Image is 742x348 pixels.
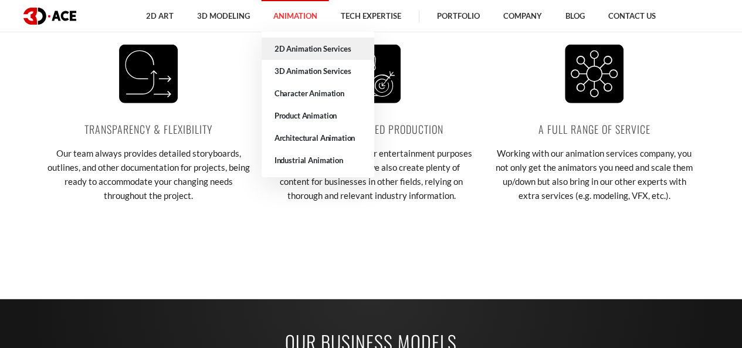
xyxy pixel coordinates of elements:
[492,121,697,137] p: A full range of service
[262,127,374,149] a: Architectural Animation
[269,121,474,137] p: Industry-tailored production
[262,60,374,82] a: 3D Animation Services
[565,45,624,103] img: icon
[262,149,374,171] a: Industrial Animation
[46,146,251,202] p: Our team always provides detailed storyboards, outlines, and other documentation for projects, be...
[262,82,374,104] a: Character Animation
[342,45,401,103] img: icon
[492,146,697,202] p: Working with our animation services company, you not only get the animators you need and scale th...
[262,104,374,127] a: Product Animation
[262,38,374,60] a: 2D Animation Services
[119,45,178,103] img: icon
[23,8,76,25] img: logo dark
[46,121,251,137] p: Transparency & Flexibility
[269,146,474,202] p: Besides animation made for entertainment purposes (games, AR/VR apps), we also create plenty of c...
